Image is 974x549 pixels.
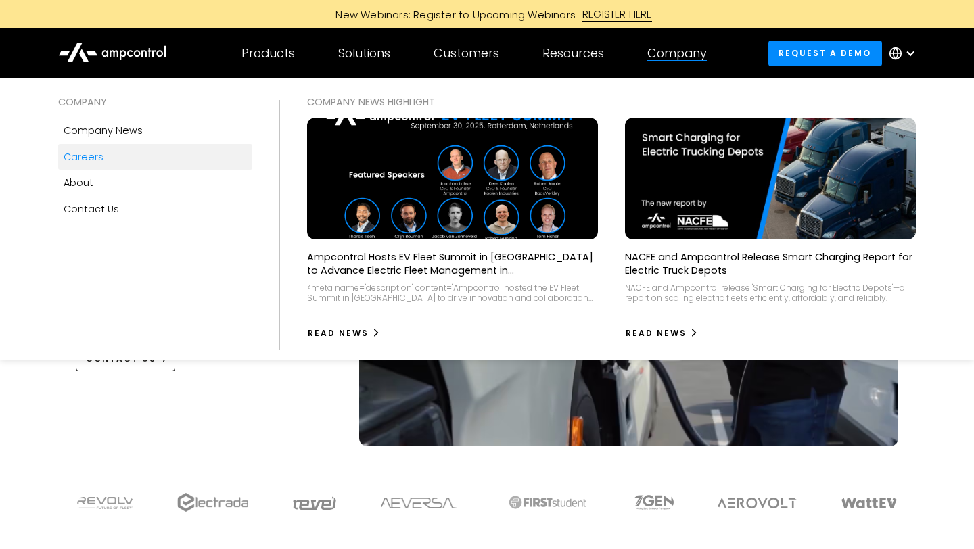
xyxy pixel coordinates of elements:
div: Solutions [338,46,390,61]
img: WattEV logo [841,498,898,508]
a: Company news [58,118,252,143]
div: Customers [434,46,499,61]
div: Resources [542,46,604,61]
div: REGISTER HERE [582,7,652,22]
div: New Webinars: Register to Upcoming Webinars [322,7,582,22]
div: NACFE and Ampcontrol release 'Smart Charging for Electric Depots'—a report on scaling electric fl... [625,283,916,304]
div: Read News [308,327,369,339]
div: <meta name="description" content="Ampcontrol hosted the EV Fleet Summit in [GEOGRAPHIC_DATA] to d... [307,283,598,304]
div: COMPANY NEWS Highlight [307,95,915,110]
img: electrada logo [177,493,248,512]
div: Company news [64,123,143,138]
p: Ampcontrol Hosts EV Fleet Summit in [GEOGRAPHIC_DATA] to Advance Electric Fleet Management in [GE... [307,250,598,277]
div: Company [647,46,707,61]
a: Careers [58,144,252,170]
div: Read News [626,327,687,339]
div: Contact Us [64,201,119,216]
a: Contact Us [58,196,252,222]
a: Read News [307,323,381,344]
a: New Webinars: Register to Upcoming WebinarsREGISTER HERE [183,7,791,22]
a: About [58,170,252,195]
div: Products [241,46,295,61]
div: COMPANY [58,95,252,110]
div: Careers [64,149,103,164]
a: Read News [625,323,699,344]
p: NACFE and Ampcontrol Release Smart Charging Report for Electric Truck Depots [625,250,916,277]
img: Aerovolt Logo [717,498,797,508]
a: Request a demo [768,41,882,66]
div: About [64,175,93,190]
